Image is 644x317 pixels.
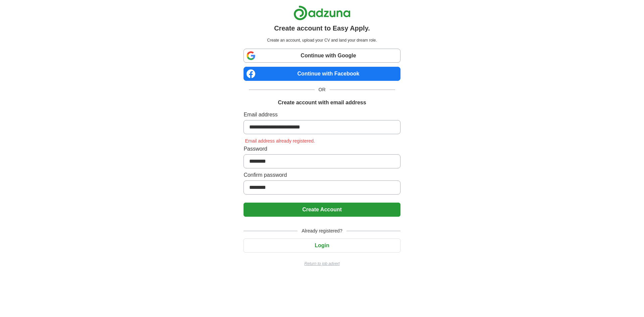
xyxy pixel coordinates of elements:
[244,243,400,248] a: Login
[244,138,316,144] span: Email address already registered.
[244,171,400,179] label: Confirm password
[244,145,400,153] label: Password
[244,67,400,81] a: Continue with Facebook
[244,239,400,253] button: Login
[244,111,400,119] label: Email address
[293,5,351,20] img: Adzuna logo
[298,227,346,234] span: Already registered?
[245,37,399,43] p: Create an account, upload your CV and land your dream role.
[244,203,400,217] button: Create Account
[278,99,366,107] h1: Create account with email address
[244,261,400,267] a: Return to job advert
[244,49,400,63] a: Continue with Google
[315,86,330,93] span: OR
[274,23,370,33] h1: Create account to Easy Apply.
